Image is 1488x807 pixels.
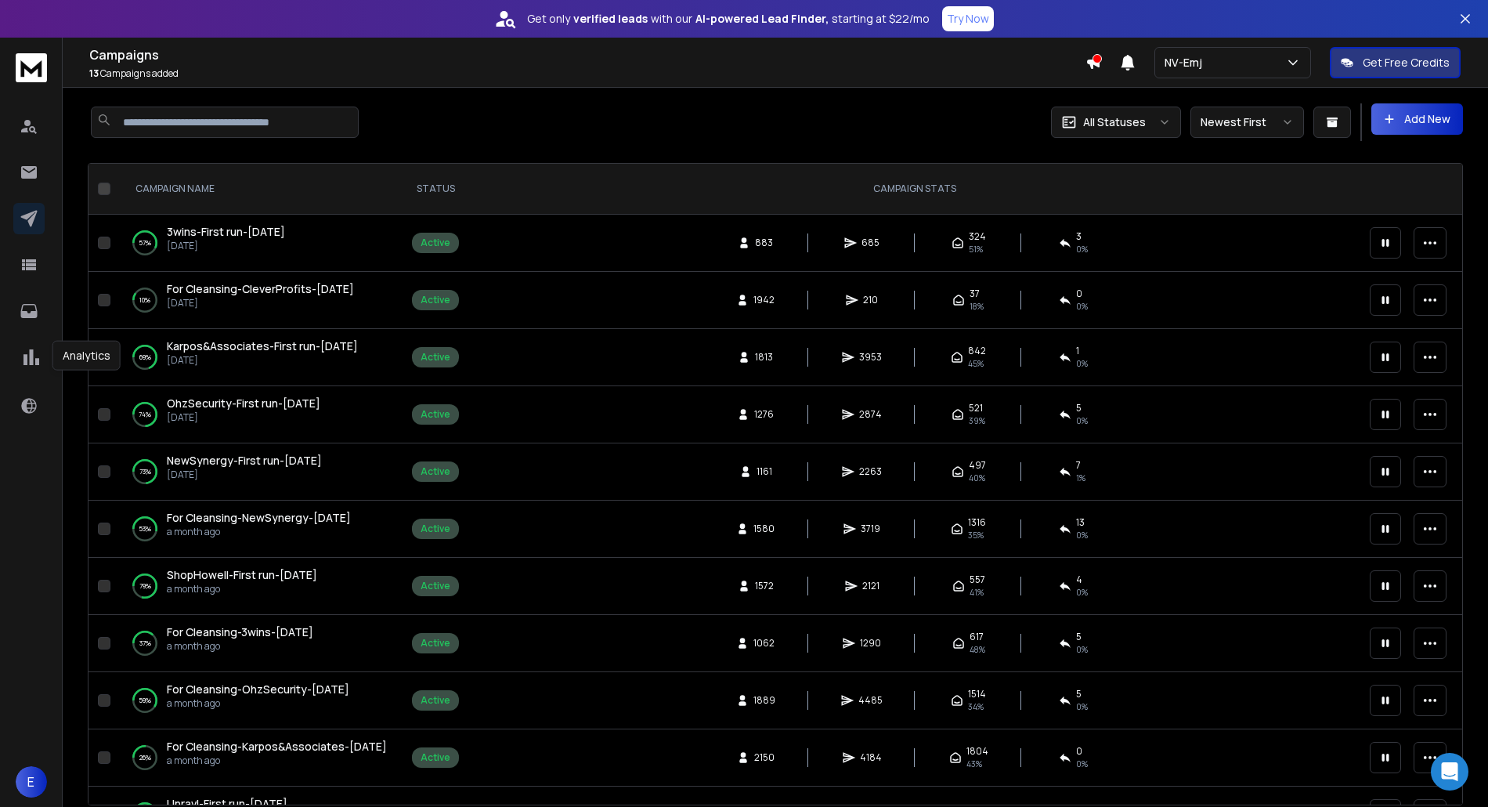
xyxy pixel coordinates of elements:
[139,693,151,708] p: 59 %
[117,558,403,615] td: 79%ShopHowell-First run-[DATE]a month ago
[753,294,775,306] span: 1942
[167,354,358,367] p: [DATE]
[1076,230,1082,243] span: 3
[167,281,354,297] a: For Cleansing-CleverProfits-[DATE]
[167,453,322,469] a: NewSynergy-First run-[DATE]
[139,407,151,422] p: 74 %
[1076,745,1082,758] span: 0
[16,53,47,82] img: logo
[573,11,648,27] strong: verified leads
[970,300,984,313] span: 18 %
[757,465,772,478] span: 1161
[755,351,773,364] span: 1813
[1363,55,1450,71] p: Get Free Credits
[117,615,403,672] td: 37%For Cleansing-3wins-[DATE]a month ago
[167,338,358,354] a: Karpos&Associates-First run-[DATE]
[968,516,986,529] span: 1316
[970,643,985,656] span: 48 %
[753,523,775,535] span: 1580
[1076,459,1081,472] span: 7
[755,580,774,592] span: 1572
[1076,300,1088,313] span: 0 %
[859,351,882,364] span: 3953
[1330,47,1461,78] button: Get Free Credits
[969,402,983,414] span: 521
[16,766,47,798] button: E
[167,640,313,653] p: a month ago
[468,164,1360,215] th: CAMPAIGN STATS
[139,521,151,537] p: 53 %
[753,694,775,707] span: 1889
[139,235,151,251] p: 57 %
[167,281,354,296] span: For Cleansing-CleverProfits-[DATE]
[421,637,450,650] div: Active
[1076,243,1088,255] span: 0 %
[1076,586,1088,599] span: 0 %
[968,700,984,713] span: 34 %
[403,164,468,215] th: STATUS
[755,237,773,249] span: 883
[167,510,351,525] span: For Cleansing-NewSynergy-[DATE]
[117,164,403,215] th: CAMPAIGN NAME
[861,523,880,535] span: 3719
[167,526,351,538] p: a month ago
[1076,631,1082,643] span: 5
[167,567,317,582] span: ShopHowell-First run-[DATE]
[167,224,285,239] span: 3wins-First run-[DATE]
[89,67,99,80] span: 13
[969,414,985,427] span: 39 %
[167,338,358,353] span: Karpos&Associates-First run-[DATE]
[421,351,450,364] div: Active
[421,694,450,707] div: Active
[421,751,450,764] div: Active
[421,465,450,478] div: Active
[167,567,317,583] a: ShopHowell-First run-[DATE]
[968,529,984,541] span: 35 %
[167,396,320,411] span: OhzSecurity-First run-[DATE]
[860,637,881,650] span: 1290
[139,464,151,479] p: 73 %
[753,637,775,650] span: 1062
[859,465,882,478] span: 2263
[167,583,317,595] p: a month ago
[167,697,349,710] p: a month ago
[117,386,403,443] td: 74%OhzSecurity-First run-[DATE][DATE]
[139,750,151,765] p: 26 %
[968,357,984,370] span: 45 %
[966,758,982,770] span: 43 %
[167,624,313,640] a: For Cleansing-3wins-[DATE]
[167,240,285,252] p: [DATE]
[754,751,775,764] span: 2150
[1431,753,1468,791] div: Open Intercom Messenger
[117,443,403,501] td: 73%NewSynergy-First run-[DATE][DATE]
[1076,516,1085,529] span: 13
[167,224,285,240] a: 3wins-First run-[DATE]
[863,294,879,306] span: 210
[695,11,829,27] strong: AI-powered Lead Finder,
[1076,688,1082,700] span: 5
[970,288,980,300] span: 37
[167,682,349,697] a: For Cleansing-OhzSecurity-[DATE]
[421,408,450,421] div: Active
[858,694,883,707] span: 4485
[1076,700,1088,713] span: 0 %
[1190,107,1304,138] button: Newest First
[167,510,351,526] a: For Cleansing-NewSynergy-[DATE]
[1076,529,1088,541] span: 0 %
[117,329,403,386] td: 69%Karpos&Associates-First run-[DATE][DATE]
[167,624,313,639] span: For Cleansing-3wins-[DATE]
[167,682,349,697] span: For Cleansing-OhzSecurity-[DATE]
[969,243,983,255] span: 51 %
[1371,103,1463,135] button: Add New
[117,501,403,558] td: 53%For Cleansing-NewSynergy-[DATE]a month ago
[167,411,320,424] p: [DATE]
[942,6,994,31] button: Try Now
[862,580,879,592] span: 2121
[52,341,121,371] div: Analytics
[167,297,354,309] p: [DATE]
[421,580,450,592] div: Active
[117,272,403,329] td: 10%For Cleansing-CleverProfits-[DATE][DATE]
[167,396,320,411] a: OhzSecurity-First run-[DATE]
[139,349,151,365] p: 69 %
